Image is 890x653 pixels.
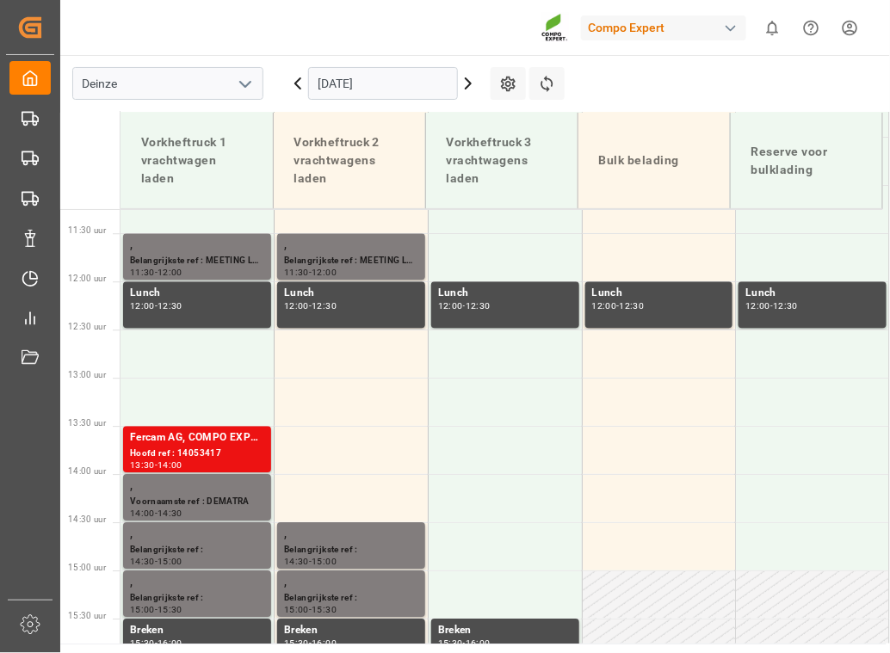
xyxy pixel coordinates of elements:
div: 14:00 [158,461,182,469]
div: - [309,268,312,276]
div: - [155,302,158,310]
div: 12:00 [438,302,463,310]
div: Belangrijkste ref : MEETING LOGISTIEK [130,254,264,268]
div: 12:00 [158,268,182,276]
div: Reserve voor bulklading [745,136,868,186]
div: , [130,526,264,543]
div: 15:00 [130,606,155,613]
span: 13:30 uur [68,418,106,428]
div: Belangrijkste ref : [130,591,264,606]
div: , [284,574,418,591]
font: Compo Expert [588,19,664,37]
div: 12:00 [312,268,337,276]
div: - [309,606,312,613]
div: - [309,302,312,310]
span: 14:30 uur [68,514,106,524]
div: - [616,302,619,310]
div: Lunch [130,285,264,302]
div: 12:30 [158,302,182,310]
span: 12:00 uur [68,274,106,283]
div: Vorkheftruck 2 vrachtwagens laden [287,126,411,194]
div: Lunch [745,285,880,302]
div: Voornaamste ref : DEMATRA [130,495,264,509]
div: - [770,302,773,310]
div: Hoofd ref : 14053417 [130,447,264,461]
div: Belangrijkste ref : [284,591,418,606]
div: - [155,558,158,565]
div: 11:30 [130,268,155,276]
div: Lunch [438,285,572,302]
div: 14:00 [130,509,155,517]
div: Belangrijkste ref : [130,543,264,558]
div: Vorkheftruck 3 vrachtwagens laden [440,126,564,194]
div: Breken [438,622,572,639]
button: Helpcentrum [792,9,831,47]
div: 15:30 [284,639,309,647]
div: 11:30 [284,268,309,276]
div: - [463,302,466,310]
div: - [155,606,158,613]
div: 16:00 [312,639,337,647]
div: 14:30 [284,558,309,565]
div: 15:30 [438,639,463,647]
div: 15:30 [312,606,337,613]
span: 14:00 uur [68,466,106,476]
div: 12:00 [130,302,155,310]
span: 12:30 uur [68,322,106,331]
div: Belangrijkste ref : MEETING LOGISTIEK [284,254,418,268]
div: 16:00 [466,639,491,647]
div: - [309,639,312,647]
div: Fercam AG, COMPO EXPERT Benelux N.V. [130,429,264,447]
div: 12:30 [620,302,645,310]
div: Breken [130,622,264,639]
button: Menu openen [232,71,257,97]
span: 11:30 uur [68,225,106,235]
div: 14:30 [158,509,182,517]
div: , [284,237,418,254]
input: Typ om te zoeken/selecteren [72,67,263,100]
div: 12:30 [466,302,491,310]
img: Screenshot%202023-09-29%20at%2010.02.21.png_1712312052.png [541,13,569,43]
div: , [130,477,264,495]
button: Compo Expert [581,11,753,44]
button: Toon 0 nieuwe meldingen [753,9,792,47]
span: 15:30 uur [68,611,106,620]
div: 15:00 [284,606,309,613]
div: - [155,509,158,517]
div: 15:00 [312,558,337,565]
div: , [130,237,264,254]
div: 12:00 [284,302,309,310]
div: Vorkheftruck 1 vrachtwagen laden [134,126,259,194]
div: - [155,639,158,647]
div: 14:30 [130,558,155,565]
div: 16:00 [158,639,182,647]
div: - [155,268,158,276]
div: Lunch [592,285,726,302]
div: 15:30 [130,639,155,647]
div: - [463,639,466,647]
div: 12:30 [312,302,337,310]
div: 12:00 [745,302,770,310]
div: , [130,574,264,591]
div: 15:00 [158,558,182,565]
div: Breken [284,622,418,639]
span: 13:00 uur [68,370,106,379]
div: 15:30 [158,606,182,613]
div: , [284,526,418,543]
div: Belangrijkste ref : [284,543,418,558]
span: 15:00 uur [68,563,106,572]
div: - [155,461,158,469]
div: - [309,558,312,565]
div: 13:30 [130,461,155,469]
input: DD.MMJJJJ [308,67,458,100]
div: 12:30 [773,302,798,310]
div: Bulk belading [592,145,716,176]
div: Lunch [284,285,418,302]
div: 12:00 [592,302,617,310]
